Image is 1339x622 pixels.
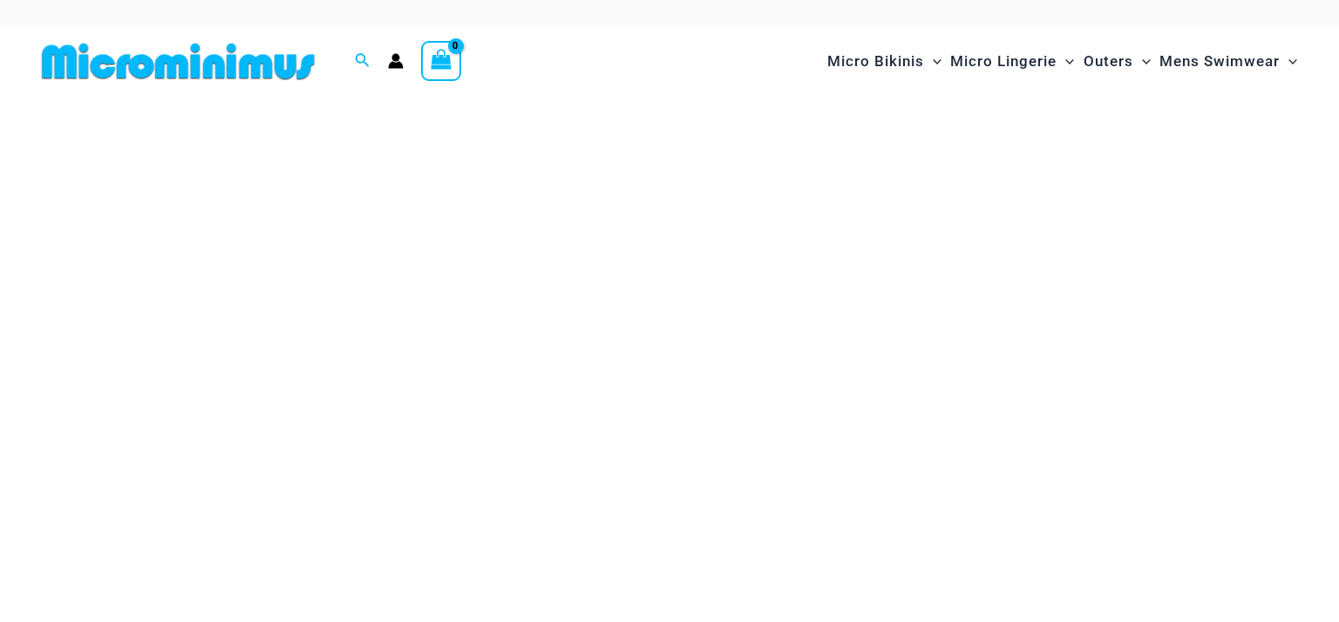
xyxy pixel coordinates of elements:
[950,39,1057,84] span: Micro Lingerie
[823,35,946,88] a: Micro BikinisMenu ToggleMenu Toggle
[1133,39,1151,84] span: Menu Toggle
[1155,35,1302,88] a: Mens SwimwearMenu ToggleMenu Toggle
[1280,39,1297,84] span: Menu Toggle
[388,53,404,69] a: Account icon link
[827,39,924,84] span: Micro Bikinis
[946,35,1078,88] a: Micro LingerieMenu ToggleMenu Toggle
[820,32,1304,91] nav: Site Navigation
[1057,39,1074,84] span: Menu Toggle
[421,41,461,81] a: View Shopping Cart, empty
[355,51,370,72] a: Search icon link
[1084,39,1133,84] span: Outers
[1159,39,1280,84] span: Mens Swimwear
[35,42,322,81] img: MM SHOP LOGO FLAT
[1079,35,1155,88] a: OutersMenu ToggleMenu Toggle
[924,39,941,84] span: Menu Toggle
